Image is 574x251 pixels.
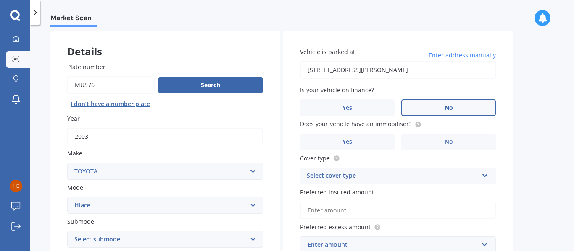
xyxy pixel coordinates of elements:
input: YYYY [67,128,263,145]
span: Is your vehicle on finance? [300,86,374,94]
span: Plate number [67,63,105,71]
span: Vehicle is parked at [300,48,355,56]
div: Enter amount [308,240,478,249]
button: I don’t have a number plate [67,97,153,111]
span: Year [67,114,80,122]
input: Enter plate number [67,76,155,94]
span: Preferred insured amount [300,188,374,196]
span: Model [67,184,85,191]
span: Market Scan [50,14,97,25]
input: Enter amount [300,202,496,219]
img: df0a76874557ea083478aac4a0dd549a [10,180,22,192]
span: Does your vehicle have an immobiliser? [300,120,411,128]
span: Yes [342,138,352,145]
button: Search [158,77,263,93]
div: Select cover type [307,171,478,181]
span: Yes [342,104,352,111]
span: Cover type [300,154,330,162]
span: Make [67,150,82,158]
span: No [445,104,453,111]
span: Enter address manually [429,51,496,60]
div: Details [50,31,280,56]
span: No [445,138,453,145]
input: Enter address [300,61,496,79]
span: Submodel [67,217,96,225]
span: Preferred excess amount [300,223,371,231]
